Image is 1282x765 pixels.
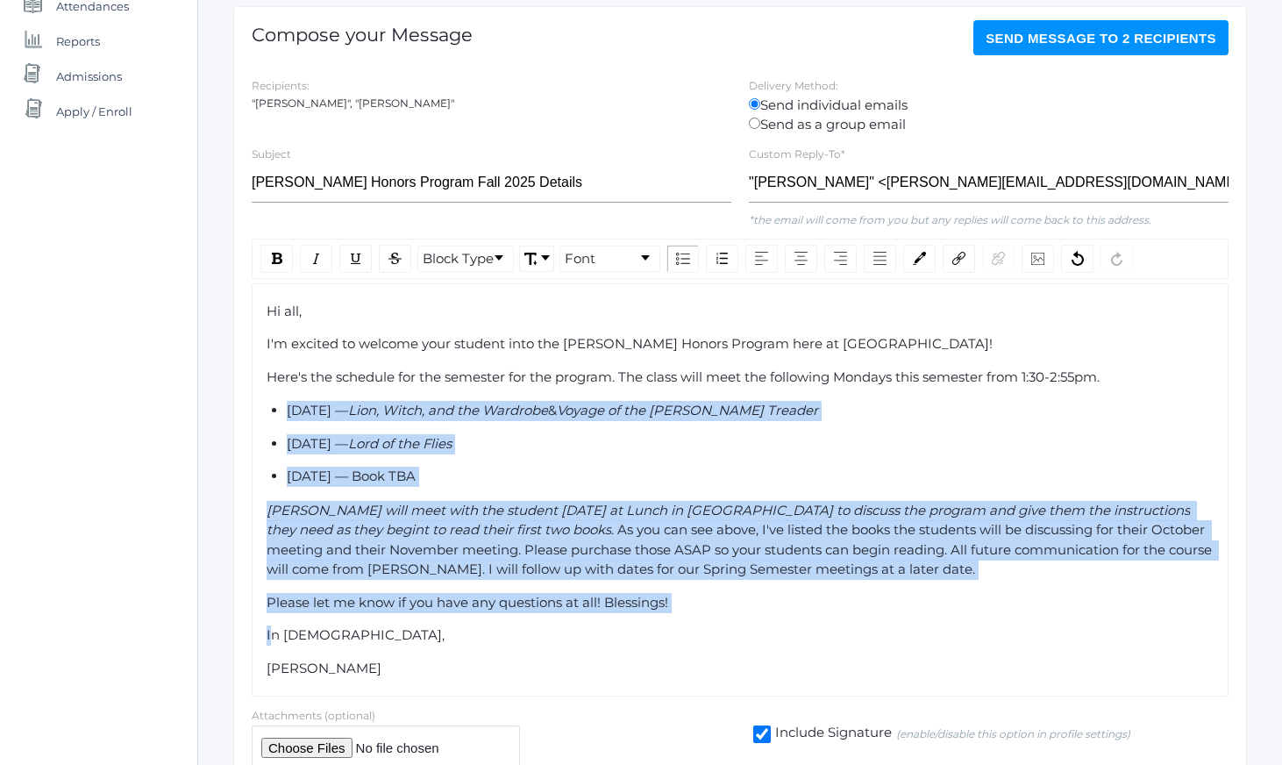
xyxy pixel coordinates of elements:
[749,96,1229,116] label: Send individual emails
[348,402,548,418] span: Lion, Witch, and the Wardrobe
[267,302,1214,679] div: rdw-editor
[943,245,975,273] div: Link
[560,247,659,271] a: Font
[287,435,348,452] span: [DATE] —
[666,245,699,273] div: Unordered
[749,115,1229,135] label: Send as a group email
[745,245,778,273] div: Left
[557,402,818,418] span: Voyage of the [PERSON_NAME] Treader
[415,245,516,273] div: rdw-block-control
[56,24,100,59] span: Reports
[423,249,494,269] span: Block Type
[252,79,310,92] label: Recipients:
[548,402,557,418] span: &
[749,79,838,92] label: Delivery Method:
[1058,245,1136,273] div: rdw-history-control
[267,335,993,352] span: I'm excited to welcome your student into the [PERSON_NAME] Honors Program here at [GEOGRAPHIC_DATA]!
[742,245,900,273] div: rdw-textalign-control
[824,245,857,273] div: Right
[257,245,415,273] div: rdw-inline-control
[749,147,845,161] label: Custom Reply-To*
[287,468,416,484] span: [DATE] — Book TBA
[771,723,892,745] span: Include Signature
[252,147,291,161] label: Subject
[516,245,557,273] div: rdw-font-size-control
[348,435,452,452] span: Lord of the Flies
[267,368,1100,385] span: Here's the schedule for the semester for the program. The class will meet the following Mondays t...
[300,245,332,273] div: Italic
[339,245,372,273] div: Underline
[939,245,1018,273] div: rdw-link-control
[749,118,760,129] input: Send as a group email
[519,246,554,272] div: rdw-dropdown
[267,626,445,643] span: In [DEMOGRAPHIC_DATA],
[267,502,1193,539] span: [PERSON_NAME] will meet with the student [DATE] at Lunch in [GEOGRAPHIC_DATA] to discuss the prog...
[565,249,595,269] span: Font
[706,245,738,273] div: Ordered
[520,247,553,271] a: Font Size
[1061,245,1093,273] div: Undo
[56,94,132,129] span: Apply / Enroll
[749,98,760,110] input: Send individual emails
[418,247,513,271] a: Block Type
[267,303,302,319] span: Hi all,
[56,59,122,94] span: Admissions
[900,245,939,273] div: rdw-color-picker
[557,245,663,273] div: rdw-font-family-control
[287,402,348,418] span: [DATE] —
[749,163,1229,203] input: "Full Name" <email@email.com>
[379,245,411,273] div: Strikethrough
[749,213,1151,226] em: *the email will come from you but any replies will come back to this address.
[1018,245,1058,273] div: rdw-image-control
[973,20,1229,55] button: Send Message to 2 recipients
[982,245,1015,273] div: Unlink
[252,25,473,45] h1: Compose your Message
[252,709,375,722] label: Attachments (optional)
[252,96,731,111] div: "[PERSON_NAME]", "[PERSON_NAME]"
[1022,245,1054,273] div: Image
[417,246,514,272] div: rdw-dropdown
[753,726,771,743] input: Include Signature(enable/disable this option in profile settings)
[559,246,660,272] div: rdw-dropdown
[1100,245,1133,273] div: Redo
[267,521,1215,577] span: . As you can see above, I've listed the books the students will be discussing for their October m...
[896,726,1130,742] em: (enable/disable this option in profile settings)
[864,245,896,273] div: Justify
[267,660,381,676] span: [PERSON_NAME]
[267,594,668,611] span: Please let me know if you have any questions at all! Blessings!
[260,245,293,273] div: Bold
[986,31,1216,46] span: Send Message to 2 recipients
[663,245,742,273] div: rdw-list-control
[252,239,1229,279] div: rdw-toolbar
[785,245,817,273] div: Center
[252,239,1229,697] div: rdw-wrapper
